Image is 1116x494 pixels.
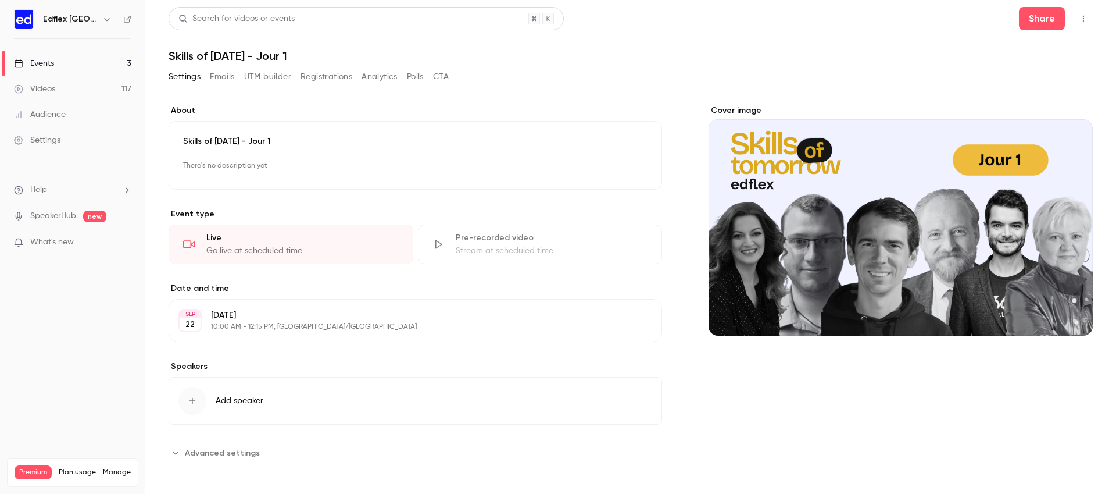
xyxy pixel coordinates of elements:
span: What's new [30,236,74,248]
span: new [83,211,106,222]
label: Cover image [709,105,1093,116]
button: Share [1019,7,1065,30]
div: SEP [180,310,201,318]
button: Advanced settings [169,443,267,462]
span: Add speaker [216,395,263,407]
button: CTA [433,67,449,86]
div: Settings [14,134,60,146]
label: Speakers [169,361,662,372]
div: LiveGo live at scheduled time [169,225,413,264]
button: Analytics [362,67,398,86]
button: UTM builder [244,67,291,86]
p: There's no description yet [183,157,648,175]
p: 10:00 AM - 12:15 PM, [GEOGRAPHIC_DATA]/[GEOGRAPHIC_DATA] [211,322,600,332]
section: Advanced settings [169,443,662,462]
span: Premium [15,465,52,479]
div: Events [14,58,54,69]
p: [DATE] [211,310,600,321]
a: Manage [103,468,131,477]
div: Stream at scheduled time [456,245,648,257]
div: Pre-recorded video [456,232,648,244]
div: Go live at scheduled time [206,245,399,257]
a: SpeakerHub [30,210,76,222]
p: Skills of [DATE] - Jour 1 [183,136,648,147]
button: Add speaker [169,377,662,425]
span: Help [30,184,47,196]
button: Emails [210,67,234,86]
li: help-dropdown-opener [14,184,131,196]
div: Pre-recorded videoStream at scheduled time [418,225,663,264]
div: Audience [14,109,66,120]
span: Advanced settings [185,447,260,459]
p: 22 [185,319,195,330]
div: Live [206,232,399,244]
h6: Edflex [GEOGRAPHIC_DATA] [43,13,98,25]
button: Settings [169,67,201,86]
div: Videos [14,83,55,95]
iframe: Noticeable Trigger [117,237,131,248]
div: Search for videos or events [178,13,295,25]
p: Event type [169,208,662,220]
label: Date and time [169,283,662,294]
label: About [169,105,662,116]
span: Plan usage [59,468,96,477]
h1: Skills of [DATE] - Jour 1 [169,49,1093,63]
button: Polls [407,67,424,86]
img: Edflex France [15,10,33,29]
section: Cover image [709,105,1093,336]
button: Registrations [301,67,352,86]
